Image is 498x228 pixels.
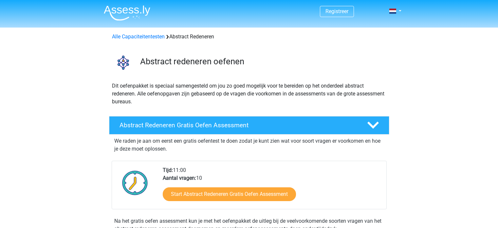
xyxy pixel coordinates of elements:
a: Registreer [325,8,348,14]
h3: Abstract redeneren oefenen [140,56,384,67]
img: Klok [119,166,152,199]
a: Abstract Redeneren Gratis Oefen Assessment [106,116,392,135]
b: Tijd: [163,167,173,173]
b: Aantal vragen: [163,175,196,181]
p: Dit oefenpakket is speciaal samengesteld om jou zo goed mogelijk voor te bereiden op het onderdee... [112,82,386,106]
h4: Abstract Redeneren Gratis Oefen Assessment [120,121,357,129]
img: abstract redeneren [109,49,137,76]
a: Start Abstract Redeneren Gratis Oefen Assessment [163,187,296,201]
div: Abstract Redeneren [109,33,389,41]
p: We raden je aan om eerst een gratis oefentest te doen zodat je kunt zien wat voor soort vragen er... [114,137,384,153]
img: Assessly [104,5,150,21]
a: Alle Capaciteitentesten [112,33,165,40]
div: 11:00 10 [158,166,386,209]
